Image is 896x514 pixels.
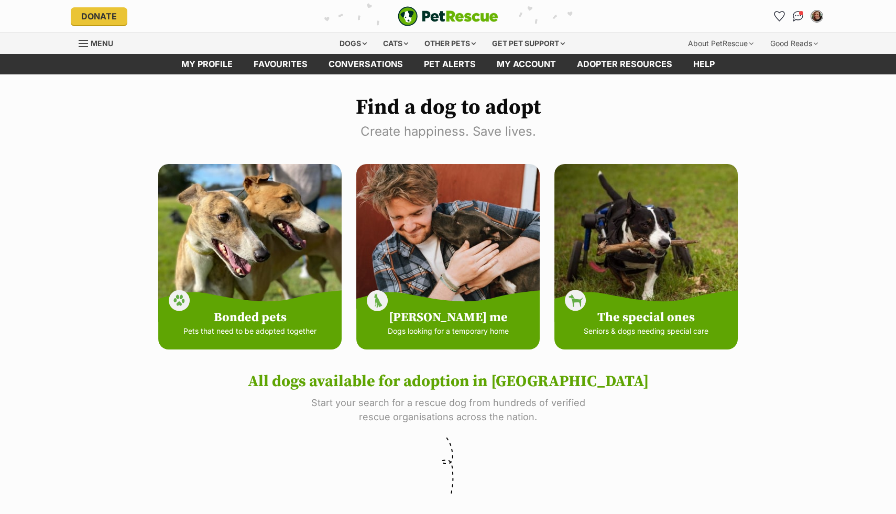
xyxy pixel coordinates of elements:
img: bonded-dogs-b006315c31c9b211bb1e7e9a714ecad40fdd18a14aeab739730c78b7e0014a72.jpg [158,164,344,322]
img: squiggle-db15b0bacbdfd15e4a9a24da79bb69ebeace92753a0218ce96ed1e2689165726.svg [438,437,458,498]
h1: Find a dog to adopt [79,95,817,119]
img: dog-icon-9313adf90434caa40bfe3b267f8cdb536fabc51becc7e4e1871fbb1b0423b4ff.svg [565,290,586,311]
div: Dogs [332,33,374,54]
a: Favourites [771,8,788,25]
h4: Bonded pets [171,311,329,325]
img: foster-ec921567d319eec529ff9f57a306ae270f5a703abf27464e9da9f131ff16d9b7.jpg [356,164,542,309]
a: Favourites [243,54,318,74]
a: Menu [79,33,121,52]
img: foster-icon-86d20cb338e9511583ef8537788efa7dd3afce5825c3996ef4cd0808cb954894.svg [367,290,388,311]
p: Dogs looking for a temporary home [369,325,527,336]
div: About PetRescue [681,33,761,54]
div: Cats [376,33,416,54]
p: Create happiness. Save lives. [79,122,817,141]
img: paw-icon-84bed77d09fb914cffc251078622fb7369031ab84d2fe38dee63048d704678be.svg [169,290,190,311]
a: My profile [171,54,243,74]
p: Start your search for a rescue dog from hundreds of verified rescue organisations across the nation. [296,396,600,424]
div: Get pet support [485,33,572,54]
button: My account [808,8,825,25]
a: Adopter resources [566,54,683,74]
div: Other pets [417,33,483,54]
p: Pets that need to be adopted together [171,325,329,336]
a: My account [486,54,566,74]
a: conversations [318,54,413,74]
h2: All dogs available for adoption in [GEOGRAPHIC_DATA] [79,370,817,393]
div: Good Reads [763,33,825,54]
h4: The special ones [567,311,725,325]
span: Menu [91,39,113,48]
a: Bonded pets Pets that need to be adopted together [158,164,342,349]
a: [PERSON_NAME] me Dogs looking for a temporary home [356,164,540,349]
a: Help [683,54,725,74]
img: chat-41dd97257d64d25036548639549fe6c8038ab92f7586957e7f3b1b290dea8141.svg [793,11,804,21]
h4: [PERSON_NAME] me [369,311,527,325]
a: The special ones Seniors & dogs needing special care [554,164,738,349]
a: PetRescue [398,6,498,26]
img: special-3d9b6f612bfec360051452426605879251ebf06e2ecb88e30bfb5adf4dcd1c03.jpg [554,164,740,322]
img: logo-e224e6f780fb5917bec1dbf3a21bbac754714ae5b6737aabdf751b685950b380.svg [398,6,498,26]
ul: Account quick links [771,8,825,25]
a: Donate [71,7,127,25]
img: christine gentilcore profile pic [812,11,822,21]
p: Seniors & dogs needing special care [567,325,725,336]
a: Conversations [790,8,806,25]
a: Pet alerts [413,54,486,74]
